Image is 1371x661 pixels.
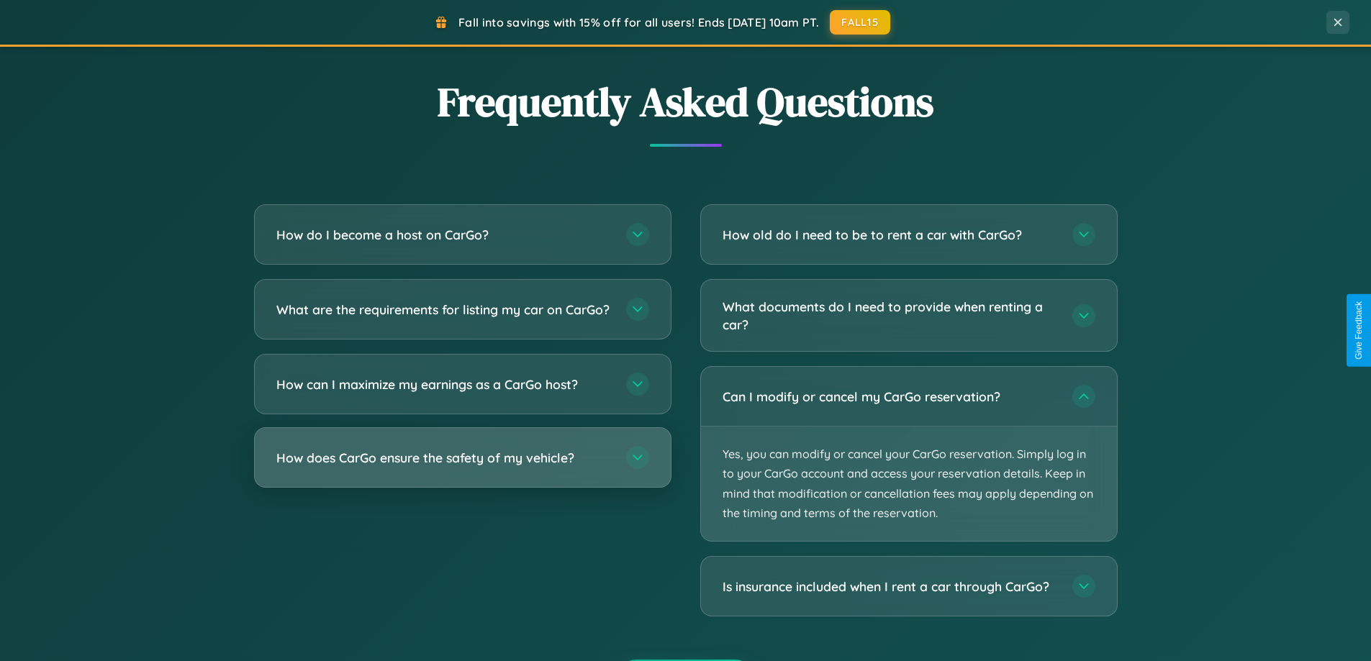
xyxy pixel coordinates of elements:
h3: Can I modify or cancel my CarGo reservation? [723,388,1058,406]
div: Give Feedback [1354,301,1364,360]
h3: What documents do I need to provide when renting a car? [723,298,1058,333]
h3: How can I maximize my earnings as a CarGo host? [276,375,612,393]
h2: Frequently Asked Questions [254,74,1118,129]
h3: Is insurance included when I rent a car through CarGo? [723,578,1058,596]
h3: How do I become a host on CarGo? [276,226,612,244]
h3: How does CarGo ensure the safety of my vehicle? [276,449,612,467]
h3: What are the requirements for listing my car on CarGo? [276,301,612,319]
h3: How old do I need to be to rent a car with CarGo? [723,226,1058,244]
p: Yes, you can modify or cancel your CarGo reservation. Simply log in to your CarGo account and acc... [701,427,1117,541]
span: Fall into savings with 15% off for all users! Ends [DATE] 10am PT. [458,15,819,29]
button: FALL15 [830,10,890,35]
